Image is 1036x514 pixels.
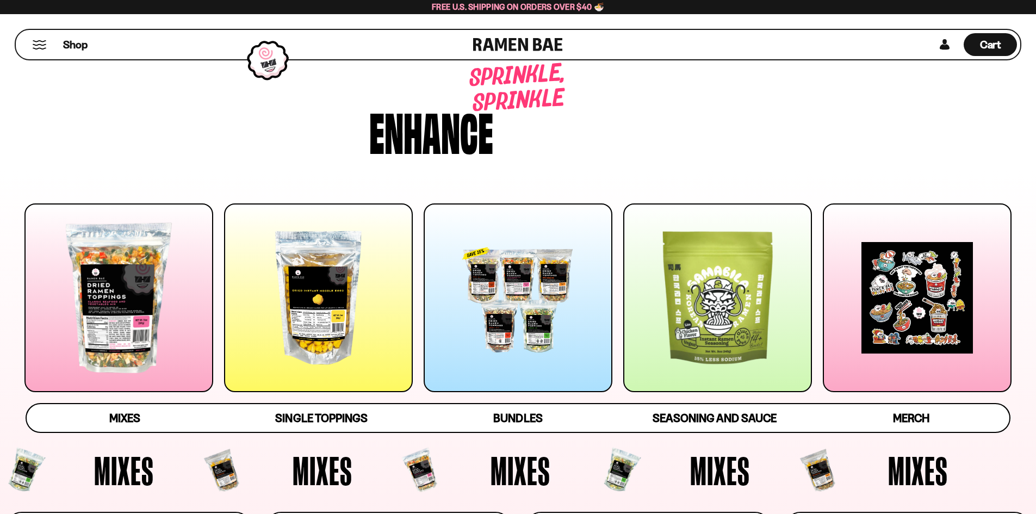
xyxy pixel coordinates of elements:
[980,38,1001,51] span: Cart
[293,450,352,491] span: Mixes
[27,404,223,432] a: Mixes
[94,450,154,491] span: Mixes
[893,411,929,425] span: Merch
[432,2,604,12] span: Free U.S. Shipping on Orders over $40 🍜
[813,404,1009,432] a: Merch
[616,404,812,432] a: Seasoning and Sauce
[420,404,616,432] a: Bundles
[491,450,550,491] span: Mixes
[223,404,419,432] a: Single Toppings
[63,33,88,56] a: Shop
[369,104,493,156] div: Enhance
[888,450,948,491] span: Mixes
[32,40,47,49] button: Mobile Menu Trigger
[964,30,1017,59] div: Cart
[275,411,367,425] span: Single Toppings
[63,38,88,52] span: Shop
[690,450,750,491] span: Mixes
[109,411,140,425] span: Mixes
[653,411,776,425] span: Seasoning and Sauce
[493,411,542,425] span: Bundles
